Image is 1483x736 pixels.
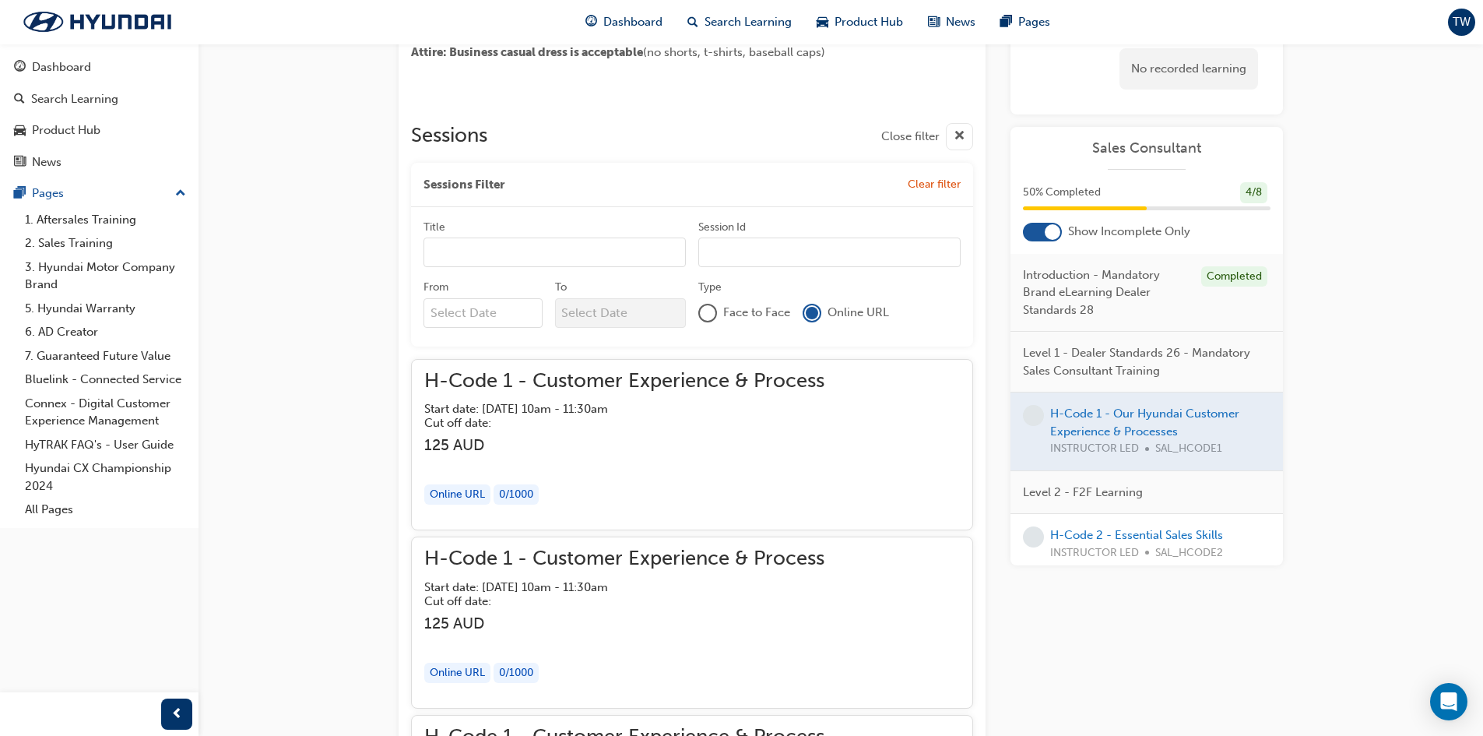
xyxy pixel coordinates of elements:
[14,187,26,201] span: pages-icon
[723,304,790,322] span: Face to Face
[1023,344,1258,379] span: Level 1 - Dealer Standards 26 - Mandatory Sales Consultant Training
[32,185,64,202] div: Pages
[643,45,825,59] span: (no shorts, t-shirts, baseball caps)
[1155,544,1223,562] span: SAL_HCODE2
[19,208,192,232] a: 1. Aftersales Training
[698,238,961,267] input: Session Id
[698,280,722,295] div: Type
[19,255,192,297] a: 3. Hyundai Motor Company Brand
[494,663,539,684] div: 0 / 1000
[1023,405,1044,426] span: learningRecordVerb_NONE-icon
[19,498,192,522] a: All Pages
[908,175,961,194] button: Clear filter
[6,179,192,208] button: Pages
[1448,9,1475,36] button: TW
[1023,526,1044,548] span: learningRecordVerb_NONE-icon
[424,416,799,430] h5: Cut off date:
[1050,528,1223,542] a: H-Code 2 - Essential Sales Skills
[423,298,543,328] input: From
[687,12,698,32] span: search-icon
[32,121,100,139] div: Product Hub
[424,484,490,505] div: Online URL
[675,6,804,38] a: search-iconSearch Learning
[494,484,539,505] div: 0 / 1000
[1240,182,1267,203] div: 4 / 8
[1023,484,1143,502] span: Level 2 - F2F Learning
[705,13,792,31] span: Search Learning
[1201,266,1267,287] div: Completed
[1453,13,1471,31] span: TW
[19,456,192,498] a: Hyundai CX Championship 2024
[423,238,686,267] input: Title
[424,580,799,594] h5: Start date: [DATE] 10am - 11:30am
[32,153,61,171] div: News
[423,176,504,194] span: Sessions Filter
[1023,266,1189,319] span: Introduction - Mandatory Brand eLearning Dealer Standards 28
[14,156,26,170] span: news-icon
[555,280,567,295] div: To
[603,13,662,31] span: Dashboard
[1050,544,1139,562] span: INSTRUCTOR LED
[908,178,961,191] span: Clear filter
[31,90,118,108] div: Search Learning
[1430,683,1467,720] div: Open Intercom Messenger
[6,116,192,145] a: Product Hub
[928,12,940,32] span: news-icon
[6,85,192,114] a: Search Learning
[424,372,960,518] button: H-Code 1 - Customer Experience & ProcessStart date: [DATE] 10am - 11:30am Cut off date: 125 AUDOn...
[424,594,799,608] h5: Cut off date:
[1119,48,1258,90] div: No recorded learning
[1068,223,1190,241] span: Show Incomplete Only
[698,220,746,235] div: Session Id
[423,220,445,235] div: Title
[19,320,192,344] a: 6. AD Creator
[8,5,187,38] img: Trak
[14,93,25,107] span: search-icon
[423,280,448,295] div: From
[828,304,889,322] span: Online URL
[1023,184,1101,202] span: 50 % Completed
[555,298,687,328] input: To
[804,6,915,38] a: car-iconProduct Hub
[32,58,91,76] div: Dashboard
[411,45,643,59] span: Attire: Business casual dress is acceptable
[19,344,192,368] a: 7. Guaranteed Future Value
[954,127,965,146] span: cross-icon
[1000,12,1012,32] span: pages-icon
[1018,13,1050,31] span: Pages
[817,12,828,32] span: car-icon
[6,148,192,177] a: News
[19,433,192,457] a: HyTRAK FAQ's - User Guide
[573,6,675,38] a: guage-iconDashboard
[988,6,1063,38] a: pages-iconPages
[424,663,490,684] div: Online URL
[585,12,597,32] span: guage-icon
[14,61,26,75] span: guage-icon
[915,6,988,38] a: news-iconNews
[14,124,26,138] span: car-icon
[1023,139,1270,157] a: Sales Consultant
[424,550,960,696] button: H-Code 1 - Customer Experience & ProcessStart date: [DATE] 10am - 11:30am Cut off date: 125 AUDOn...
[171,705,183,724] span: prev-icon
[175,184,186,204] span: up-icon
[19,392,192,433] a: Connex - Digital Customer Experience Management
[881,128,940,146] span: Close filter
[424,436,824,454] h3: 125 AUD
[19,231,192,255] a: 2. Sales Training
[424,615,824,632] h3: 125 AUD
[19,368,192,392] a: Bluelink - Connected Service
[424,372,824,390] span: H-Code 1 - Customer Experience & Process
[424,402,799,416] h5: Start date: [DATE] 10am - 11:30am
[411,123,487,150] h2: Sessions
[946,13,975,31] span: News
[6,53,192,82] a: Dashboard
[835,13,903,31] span: Product Hub
[19,297,192,321] a: 5. Hyundai Warranty
[881,123,973,150] button: Close filter
[6,50,192,179] button: DashboardSearch LearningProduct HubNews
[424,550,824,568] span: H-Code 1 - Customer Experience & Process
